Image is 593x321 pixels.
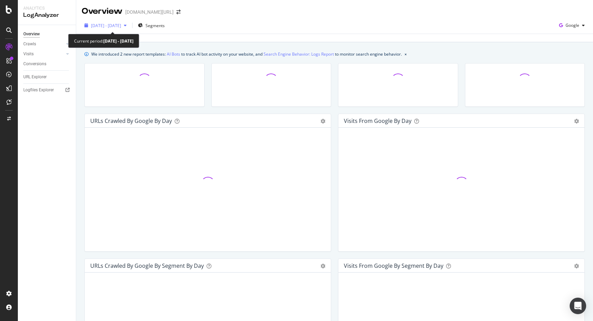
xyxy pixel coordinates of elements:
[23,73,47,81] div: URL Explorer
[574,264,579,268] div: gear
[176,10,181,14] div: arrow-right-arrow-left
[91,23,121,28] span: [DATE] - [DATE]
[264,50,334,58] a: Search Engine Behavior: Logs Report
[135,20,167,31] button: Segments
[90,117,172,124] div: URLs Crawled by Google by day
[570,298,586,314] div: Open Intercom Messenger
[344,262,443,269] div: Visits from Google By Segment By Day
[23,50,64,58] a: Visits
[146,23,165,28] span: Segments
[23,31,40,38] div: Overview
[321,119,325,124] div: gear
[23,11,70,19] div: LogAnalyzer
[23,60,71,68] a: Conversions
[82,20,129,31] button: [DATE] - [DATE]
[74,37,133,45] div: Current period:
[574,119,579,124] div: gear
[84,50,585,58] div: info banner
[23,41,64,48] a: Crawls
[82,5,123,17] div: Overview
[23,73,71,81] a: URL Explorer
[23,31,71,38] a: Overview
[23,41,36,48] div: Crawls
[344,117,411,124] div: Visits from Google by day
[556,20,588,31] button: Google
[23,60,46,68] div: Conversions
[403,49,408,59] button: close banner
[125,9,174,15] div: [DOMAIN_NAME][URL]
[103,38,133,44] b: [DATE] - [DATE]
[321,264,325,268] div: gear
[167,50,180,58] a: AI Bots
[91,50,402,58] div: We introduced 2 new report templates: to track AI bot activity on your website, and to monitor se...
[90,262,204,269] div: URLs Crawled by Google By Segment By Day
[566,22,579,28] span: Google
[23,87,71,94] a: Logfiles Explorer
[23,87,54,94] div: Logfiles Explorer
[23,50,34,58] div: Visits
[23,5,70,11] div: Analytics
